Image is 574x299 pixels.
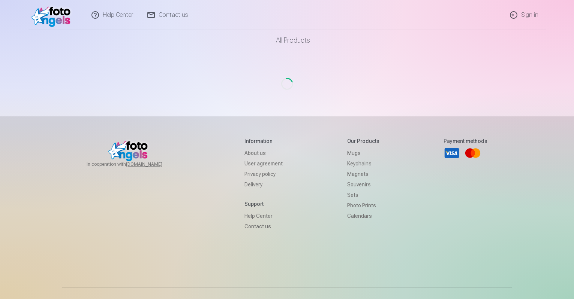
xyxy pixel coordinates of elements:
[244,200,283,208] h5: Support
[244,221,283,232] a: Contact us
[347,200,379,211] a: Photo prints
[244,179,283,190] a: Delivery
[347,179,379,190] a: Souvenirs
[444,137,487,145] h5: Payment methods
[465,145,481,161] a: Mastercard
[244,148,283,158] a: About us
[347,148,379,158] a: Mugs
[87,161,180,167] span: In cooperation with
[347,190,379,200] a: Sets
[347,169,379,179] a: Magnets
[244,211,283,221] a: Help Center
[255,30,319,51] a: All products
[31,3,75,27] img: /fa1
[126,161,180,167] a: [DOMAIN_NAME]
[444,145,460,161] a: Visa
[347,158,379,169] a: Keychains
[347,211,379,221] a: Calendars
[244,137,283,145] h5: Information
[244,169,283,179] a: Privacy policy
[347,137,379,145] h5: Our products
[244,158,283,169] a: User agreement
